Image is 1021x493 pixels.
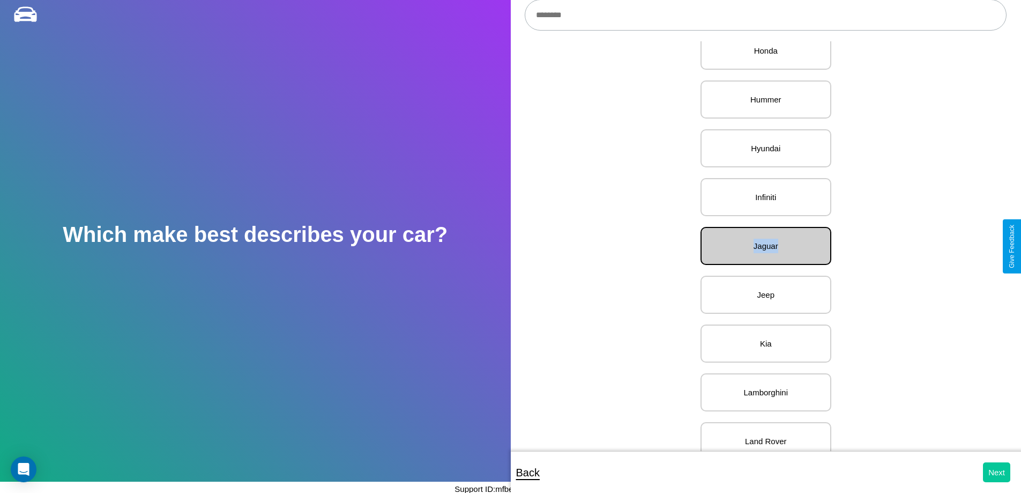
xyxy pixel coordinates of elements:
[712,43,819,58] p: Honda
[712,239,819,253] p: Jaguar
[712,92,819,107] p: Hummer
[11,457,36,482] div: Open Intercom Messenger
[712,336,819,351] p: Kia
[712,385,819,400] p: Lamborghini
[1008,225,1016,268] div: Give Feedback
[516,463,540,482] p: Back
[712,190,819,204] p: Infiniti
[712,141,819,156] p: Hyundai
[63,223,448,247] h2: Which make best describes your car?
[712,288,819,302] p: Jeep
[983,462,1010,482] button: Next
[712,434,819,448] p: Land Rover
